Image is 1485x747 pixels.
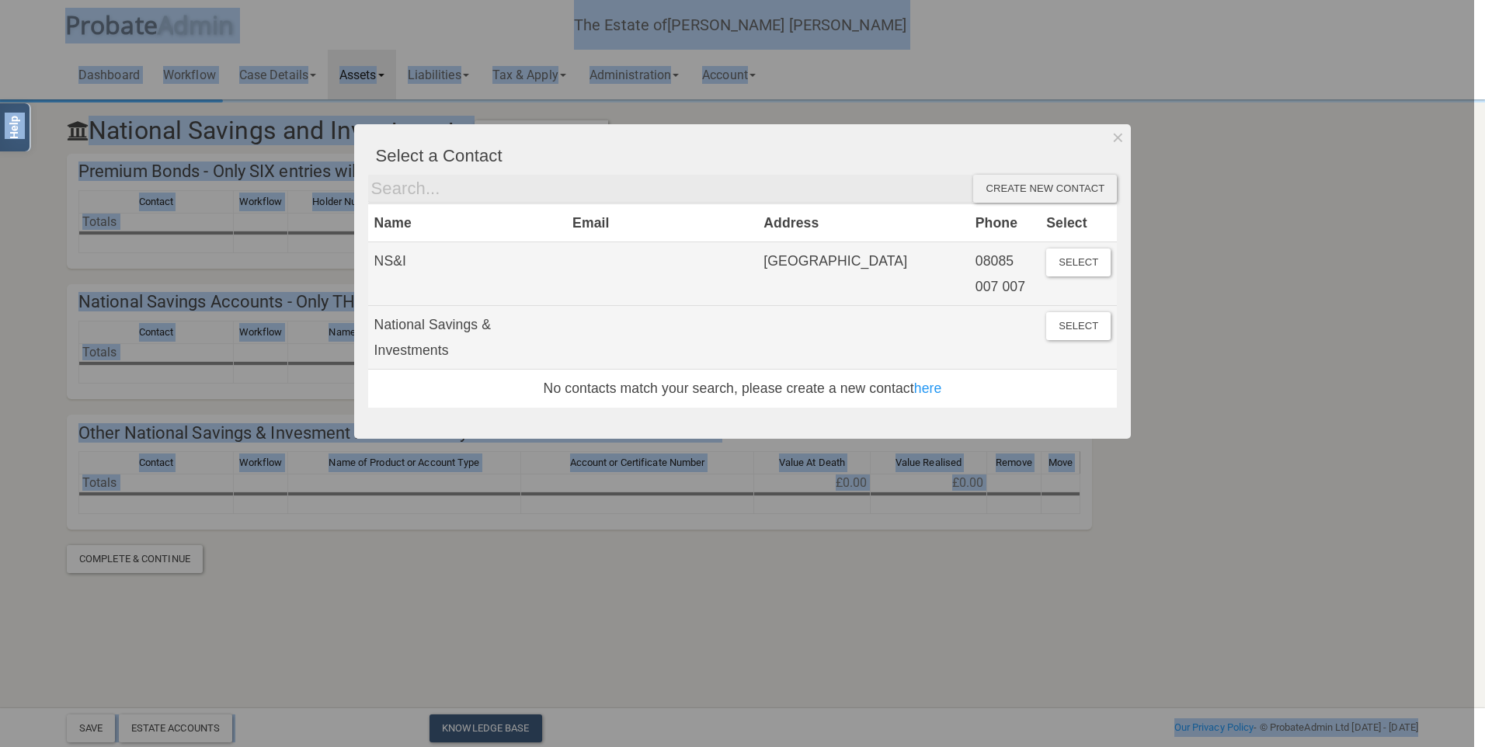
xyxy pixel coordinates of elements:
th: Email [566,203,757,241]
th: Select [1040,203,1117,241]
td: National Savings & Investments [368,306,566,370]
th: Address [757,203,969,241]
h4: Select a Contact [376,147,1118,165]
button: Select [1046,248,1111,276]
td: [GEOGRAPHIC_DATA] [757,242,969,306]
td: No contacts match your search, please create a new contact [368,370,1118,408]
input: Search... [368,175,974,203]
th: Name [368,203,566,241]
button: Select [1046,312,1111,340]
div: Create new contact [973,175,1117,203]
td: 08085 007 007 [969,242,1040,306]
td: NS&I [368,242,566,306]
a: here [914,380,942,396]
button: Dismiss [1105,124,1131,151]
th: Phone [969,203,1040,241]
